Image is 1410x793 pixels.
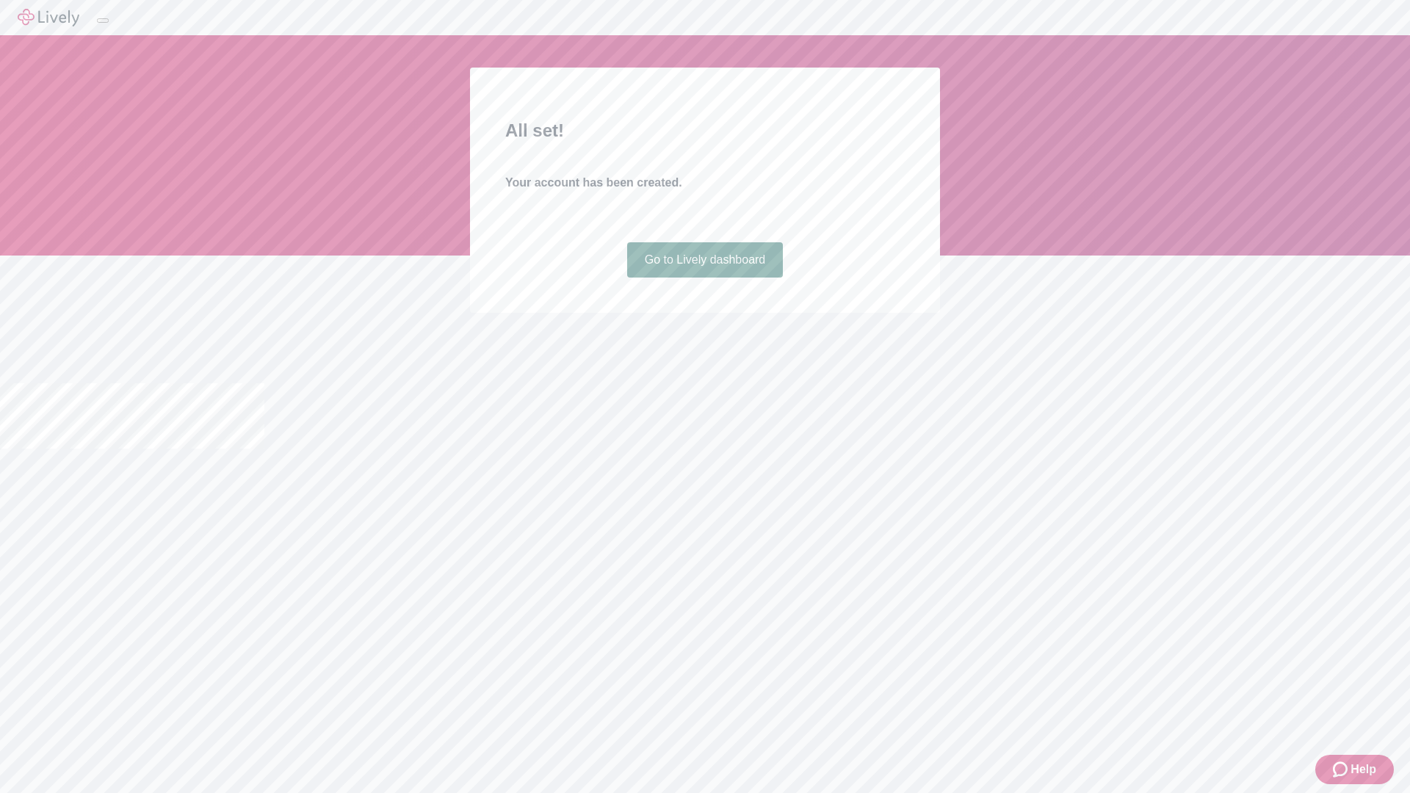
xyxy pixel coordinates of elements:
[97,18,109,23] button: Log out
[1351,761,1376,778] span: Help
[1333,761,1351,778] svg: Zendesk support icon
[505,174,905,192] h4: Your account has been created.
[627,242,784,278] a: Go to Lively dashboard
[1315,755,1394,784] button: Zendesk support iconHelp
[505,117,905,144] h2: All set!
[18,9,79,26] img: Lively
